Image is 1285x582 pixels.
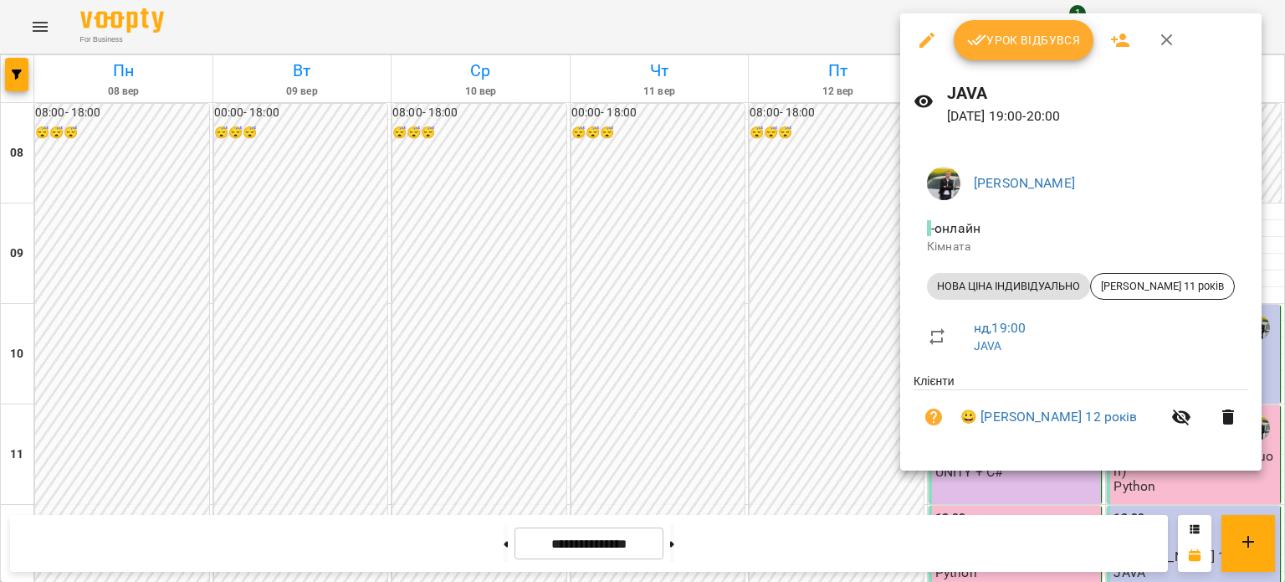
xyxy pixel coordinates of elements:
a: нд , 19:00 [974,320,1026,336]
span: [PERSON_NAME] 11 років [1091,279,1234,294]
span: - онлайн [927,220,984,236]
button: Візит ще не сплачено. Додати оплату? [914,397,954,437]
div: [PERSON_NAME] 11 років [1090,273,1235,300]
img: a92d573242819302f0c564e2a9a4b79e.jpg [927,167,960,200]
button: Урок відбувся [954,20,1094,60]
ul: Клієнти [914,373,1248,451]
p: Кімната [927,239,1235,255]
a: JAVA [974,339,1002,353]
h6: JAVA [947,80,1248,106]
span: НОВА ЦІНА ІНДИВІДУАЛЬНО [927,279,1090,294]
a: 😀 [PERSON_NAME] 12 років [960,407,1138,427]
a: [PERSON_NAME] [974,175,1075,191]
span: Урок відбувся [967,30,1081,50]
p: [DATE] 19:00 - 20:00 [947,106,1248,126]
